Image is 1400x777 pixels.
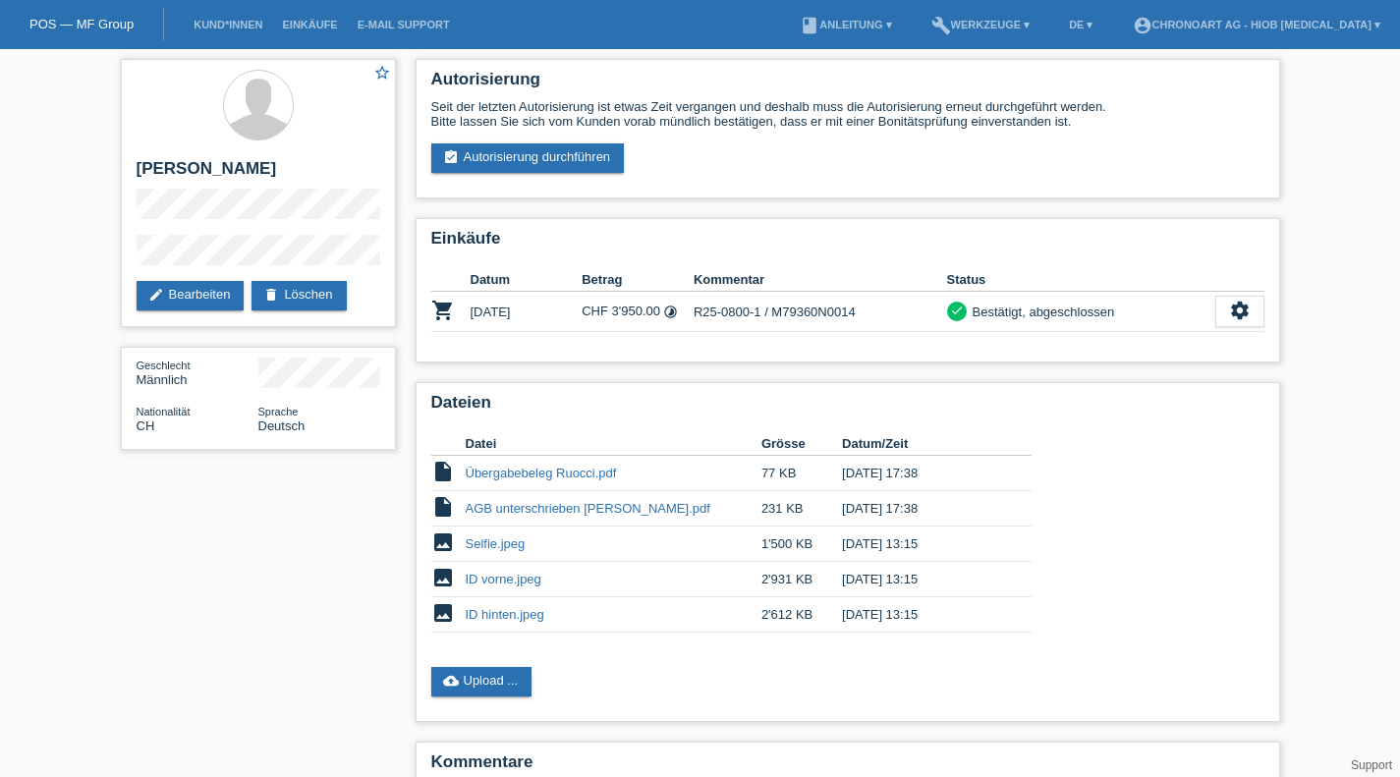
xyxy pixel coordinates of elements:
[431,530,455,554] i: image
[1059,19,1102,30] a: DE ▾
[431,393,1264,422] h2: Dateien
[842,432,1003,456] th: Datum/Zeit
[967,302,1115,322] div: Bestätigt, abgeschlossen
[431,566,455,589] i: image
[431,601,455,625] i: image
[431,460,455,483] i: insert_drive_file
[1351,758,1392,772] a: Support
[931,16,951,35] i: build
[466,466,617,480] a: Übergabebeleg Ruocci.pdf
[137,406,191,417] span: Nationalität
[947,268,1215,292] th: Status
[842,562,1003,597] td: [DATE] 13:15
[950,304,964,317] i: check
[466,501,710,516] a: AGB unterschrieben [PERSON_NAME].pdf
[258,406,299,417] span: Sprache
[842,597,1003,633] td: [DATE] 13:15
[842,456,1003,491] td: [DATE] 17:38
[137,281,245,310] a: editBearbeiten
[184,19,272,30] a: Kund*innen
[1133,16,1152,35] i: account_circle
[471,268,583,292] th: Datum
[761,527,842,562] td: 1'500 KB
[29,17,134,31] a: POS — MF Group
[431,143,625,173] a: assignment_turned_inAutorisierung durchführen
[842,491,1003,527] td: [DATE] 17:38
[431,70,1264,99] h2: Autorisierung
[663,305,678,319] i: 24 Raten
[148,287,164,303] i: edit
[466,607,544,622] a: ID hinten.jpeg
[443,673,459,689] i: cloud_upload
[431,495,455,519] i: insert_drive_file
[582,268,694,292] th: Betrag
[373,64,391,84] a: star_border
[252,281,346,310] a: deleteLöschen
[431,667,532,696] a: cloud_uploadUpload ...
[466,432,761,456] th: Datei
[137,358,258,387] div: Männlich
[258,418,306,433] span: Deutsch
[137,418,155,433] span: Schweiz
[471,292,583,332] td: [DATE]
[443,149,459,165] i: assignment_turned_in
[761,562,842,597] td: 2'931 KB
[1229,300,1251,321] i: settings
[431,99,1264,129] div: Seit der letzten Autorisierung ist etwas Zeit vergangen und deshalb muss die Autorisierung erneut...
[761,491,842,527] td: 231 KB
[761,597,842,633] td: 2'612 KB
[1123,19,1391,30] a: account_circleChronoart AG - Hiob [MEDICAL_DATA] ▾
[137,360,191,371] span: Geschlecht
[800,16,819,35] i: book
[582,292,694,332] td: CHF 3'950.00
[373,64,391,82] i: star_border
[761,432,842,456] th: Grösse
[842,527,1003,562] td: [DATE] 13:15
[694,268,947,292] th: Kommentar
[431,229,1264,258] h2: Einkäufe
[137,159,380,189] h2: [PERSON_NAME]
[263,287,279,303] i: delete
[694,292,947,332] td: R25-0800-1 / M79360N0014
[790,19,901,30] a: bookAnleitung ▾
[466,572,541,586] a: ID vorne.jpeg
[922,19,1040,30] a: buildWerkzeuge ▾
[431,299,455,322] i: POSP00025936
[466,536,526,551] a: Selfie.jpeg
[272,19,347,30] a: Einkäufe
[761,456,842,491] td: 77 KB
[348,19,460,30] a: E-Mail Support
